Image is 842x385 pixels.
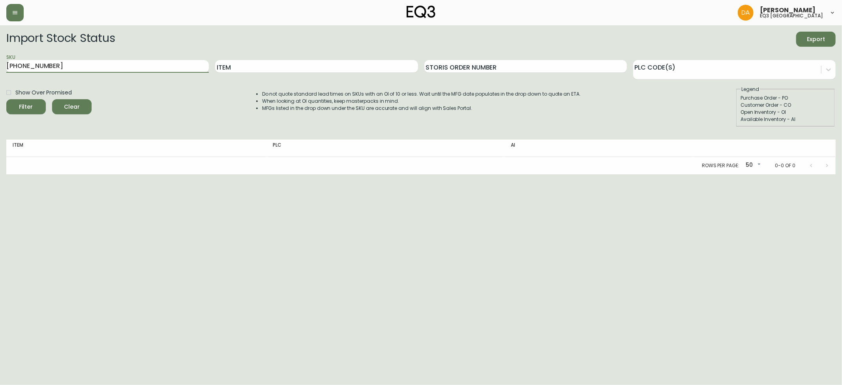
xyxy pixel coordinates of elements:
legend: Legend [741,86,760,93]
button: Clear [52,99,92,114]
span: Show Over Promised [15,89,72,97]
p: Rows per page: [702,162,739,169]
div: 50 [743,159,762,172]
th: Item [6,140,266,157]
img: logo [407,6,436,18]
img: dd1a7e8db21a0ac8adbf82b84ca05374 [738,5,754,21]
li: When looking at OI quantities, keep masterpacks in mind. [262,98,581,105]
div: Open Inventory - OI [741,109,831,116]
div: Purchase Order - PO [741,94,831,102]
span: Clear [58,102,85,112]
span: [PERSON_NAME] [760,7,816,13]
button: Filter [6,99,46,114]
h5: eq3 [GEOGRAPHIC_DATA] [760,13,823,18]
div: Customer Order - CO [741,102,831,109]
span: Export [803,34,829,44]
p: 0-0 of 0 [775,162,795,169]
div: Available Inventory - AI [741,116,831,123]
li: MFGs listed in the drop down under the SKU are accurate and will align with Sales Portal. [262,105,581,112]
li: Do not quote standard lead times on SKUs with an OI of 10 or less. Wait until the MFG date popula... [262,91,581,98]
th: PLC [266,140,504,157]
th: AI [504,140,694,157]
button: Export [796,32,836,47]
h2: Import Stock Status [6,32,115,47]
